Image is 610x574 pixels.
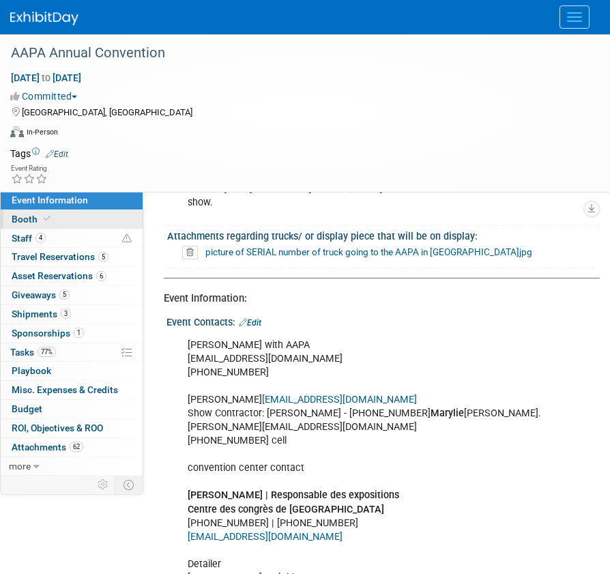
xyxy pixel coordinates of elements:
[1,457,143,476] a: more
[12,195,88,205] span: Event Information
[10,89,83,103] button: Committed
[12,328,84,339] span: Sponsorships
[239,318,261,328] a: Edit
[70,442,83,452] span: 62
[1,362,143,380] a: Playbook
[262,394,417,405] a: [EMAIL_ADDRESS][DOMAIN_NAME]
[1,343,143,362] a: Tasks77%
[1,229,143,248] a: Staff4
[188,531,343,543] a: [EMAIL_ADDRESS][DOMAIN_NAME]
[12,214,53,225] span: Booth
[1,210,143,229] a: Booth
[1,324,143,343] a: Sponsorships1
[1,248,143,266] a: Travel Reservations5
[12,365,51,376] span: Playbook
[44,215,50,223] i: Booth reservation complete
[188,489,399,501] b: [PERSON_NAME] | Responsable des expositions
[560,5,590,29] button: Menu
[1,419,143,437] a: ROI, Objectives & ROO
[96,271,106,281] span: 6
[12,403,42,414] span: Budget
[1,286,143,304] a: Giveaways5
[12,442,83,453] span: Attachments
[46,149,68,159] a: Edit
[12,422,103,433] span: ROI, Objectives & ROO
[431,407,464,419] b: Marylie
[12,289,70,300] span: Giveaways
[167,226,594,243] div: Attachments regarding trucks/ or display piece that will be on display:
[10,124,593,145] div: Event Format
[74,328,84,338] span: 1
[9,461,31,472] span: more
[122,233,132,245] span: Potential Scheduling Conflict -- at least one attendee is tagged in another overlapping event.
[205,246,532,257] a: picture of SERIAL number of truck going to the AAPA in [GEOGRAPHIC_DATA]jpg
[59,289,70,300] span: 5
[1,267,143,285] a: Asset Reservations6
[12,251,108,262] span: Travel Reservations
[115,476,143,493] td: Toggle Event Tabs
[11,165,48,172] div: Event Rating
[12,308,71,319] span: Shipments
[12,233,46,244] span: Staff
[1,438,143,457] a: Attachments62
[61,308,71,319] span: 3
[1,381,143,399] a: Misc. Expenses & Credits
[10,126,24,137] img: Format-Inperson.png
[6,41,583,66] div: AAPA Annual Convention
[12,270,106,281] span: Asset Reservations
[1,305,143,324] a: Shipments3
[38,347,56,357] span: 77%
[166,312,600,330] div: Event Contacts:
[1,400,143,418] a: Budget
[164,291,590,306] div: Event Information:
[98,252,108,262] span: 5
[12,384,118,395] span: Misc. Expenses & Credits
[26,127,58,137] div: In-Person
[91,476,115,493] td: Personalize Event Tab Strip
[10,12,78,25] img: ExhibitDay
[182,248,203,257] a: Delete attachment?
[1,191,143,210] a: Event Information
[10,347,56,358] span: Tasks
[40,72,53,83] span: to
[188,504,384,515] b: Centre des congrès de [GEOGRAPHIC_DATA]
[10,72,82,84] span: [DATE] [DATE]
[35,233,46,243] span: 4
[10,147,68,160] td: Tags
[22,107,192,117] span: [GEOGRAPHIC_DATA], [GEOGRAPHIC_DATA]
